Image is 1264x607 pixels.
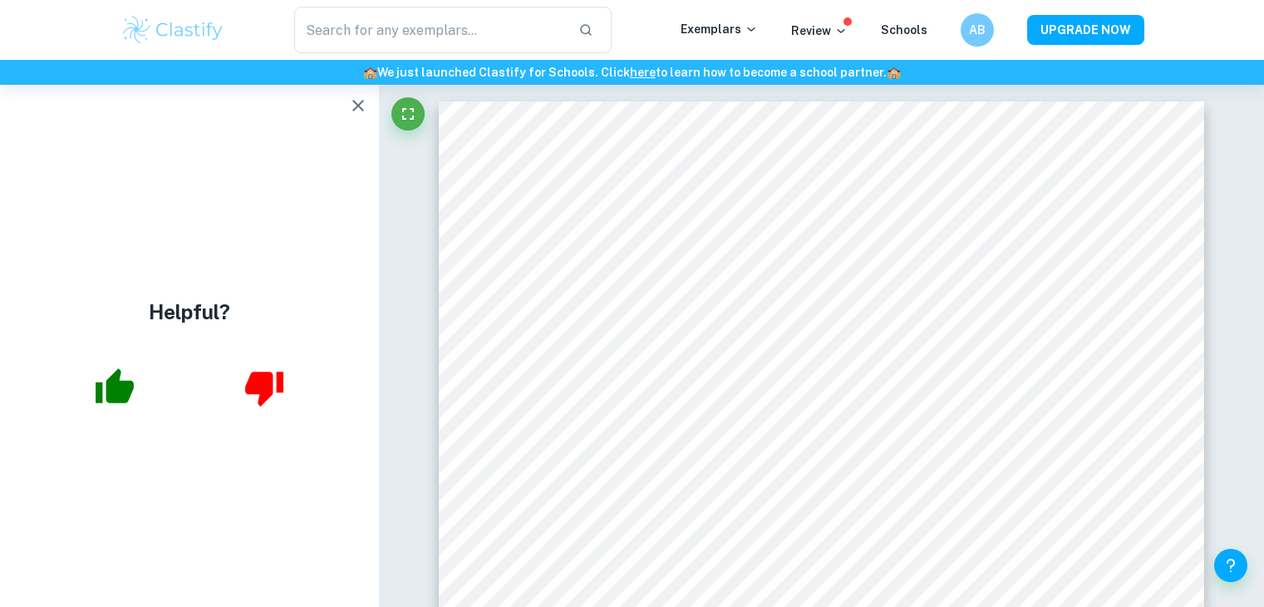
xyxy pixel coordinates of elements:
[391,97,425,131] button: Fullscreen
[967,21,986,39] h6: AB
[791,22,848,40] p: Review
[1214,549,1247,582] button: Help and Feedback
[120,13,226,47] img: Clastify logo
[681,20,758,38] p: Exemplars
[630,66,656,79] a: here
[887,66,901,79] span: 🏫
[3,63,1261,81] h6: We just launched Clastify for Schools. Click to learn how to become a school partner.
[149,297,230,327] h4: Helpful?
[961,13,994,47] button: AB
[294,7,566,53] input: Search for any exemplars...
[881,23,927,37] a: Schools
[363,66,377,79] span: 🏫
[1027,15,1144,45] button: UPGRADE NOW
